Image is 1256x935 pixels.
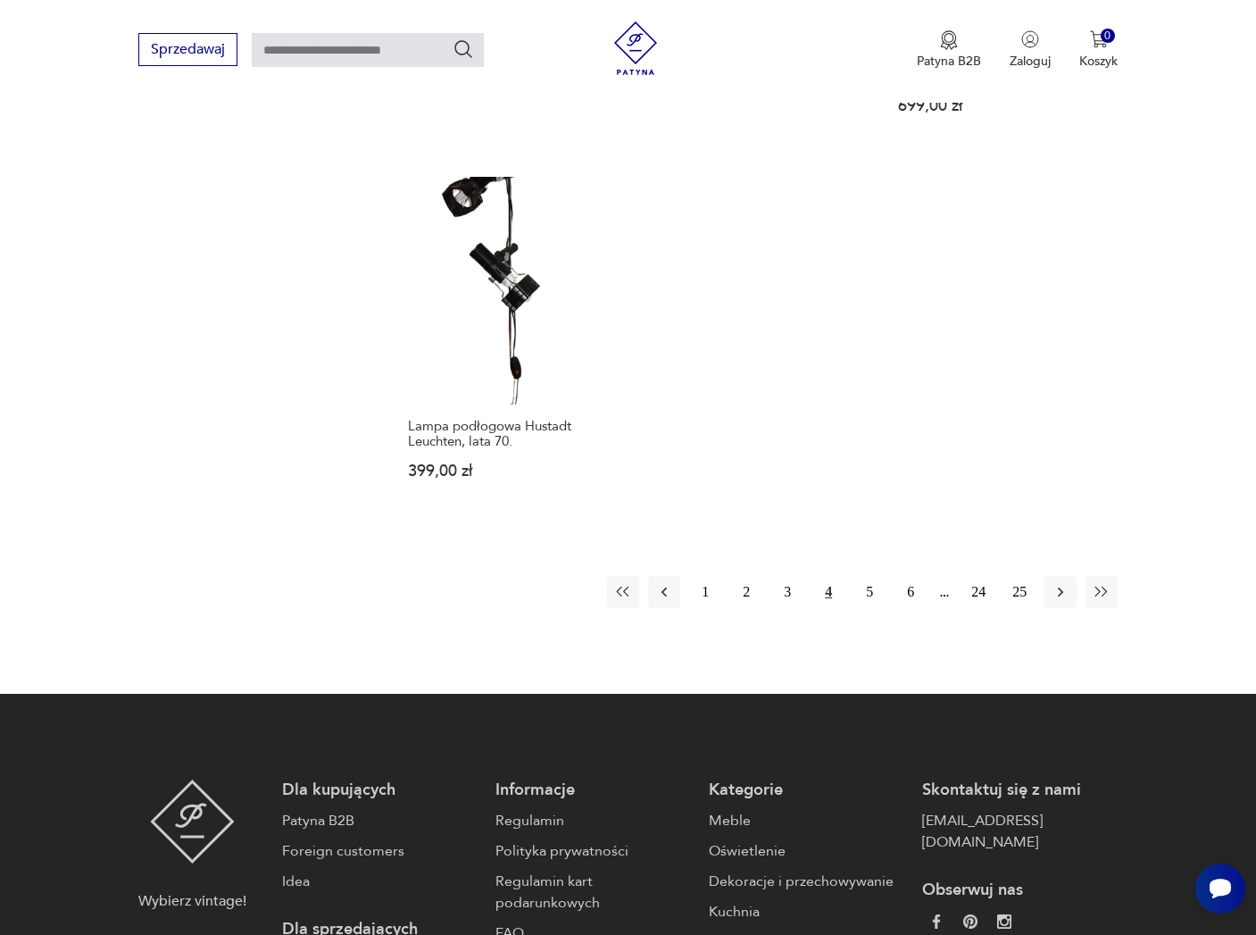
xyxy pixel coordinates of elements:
[709,901,904,922] a: Kuchnia
[609,21,662,75] img: Patyna - sklep z meblami i dekoracjami vintage
[917,30,981,70] button: Patyna B2B
[1101,29,1116,44] div: 0
[1021,30,1039,48] img: Ikonka użytkownika
[709,871,904,892] a: Dekoracje i przechowywanie
[453,38,474,60] button: Szukaj
[709,780,904,801] p: Kategorie
[495,840,691,862] a: Polityka prywatności
[282,871,478,892] a: Idea
[138,890,246,912] p: Wybierz vintage!
[898,98,1110,113] p: 699,00 zł
[408,463,620,479] p: 399,00 zł
[917,30,981,70] a: Ikona medaluPatyna B2B
[771,576,803,608] button: 3
[1003,576,1036,608] button: 25
[138,45,237,57] a: Sprzedawaj
[282,810,478,831] a: Patyna B2B
[917,53,981,70] p: Patyna B2B
[150,780,235,864] img: Patyna - sklep z meblami i dekoracjami vintage
[922,810,1118,853] a: [EMAIL_ADDRESS][DOMAIN_NAME]
[1010,30,1051,70] button: Zaloguj
[689,576,721,608] button: 1
[400,177,628,513] a: Lampa podłogowa Hustadt Leuchten, lata 70.Lampa podłogowa Hustadt Leuchten, lata 70.399,00 zł
[709,810,904,831] a: Meble
[962,576,994,608] button: 24
[1090,30,1108,48] img: Ikona koszyka
[1079,30,1118,70] button: 0Koszyk
[138,33,237,66] button: Sprzedawaj
[1195,864,1245,914] iframe: Smartsupp widget button
[495,871,691,914] a: Regulamin kart podarunkowych
[922,780,1118,801] p: Skontaktuj się z nami
[812,576,844,608] button: 4
[894,576,927,608] button: 6
[282,780,478,801] p: Dla kupujących
[940,30,958,50] img: Ikona medalu
[282,840,478,862] a: Foreign customers
[853,576,886,608] button: 5
[495,780,691,801] p: Informacje
[1079,53,1118,70] p: Koszyk
[730,576,762,608] button: 2
[709,840,904,862] a: Oświetlenie
[1010,53,1051,70] p: Zaloguj
[495,810,691,831] a: Regulamin
[997,914,1011,929] img: c2fd9cf7f39615d9d6839a72ae8e59e5.webp
[929,914,944,929] img: da9060093f698e4c3cedc1453eec5031.webp
[963,914,977,929] img: 37d27d81a828e637adc9f9cb2e3d3a8a.webp
[408,419,620,449] h3: Lampa podłogowa Hustadt Leuchten, lata 70.
[922,880,1118,901] p: Obserwuj nas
